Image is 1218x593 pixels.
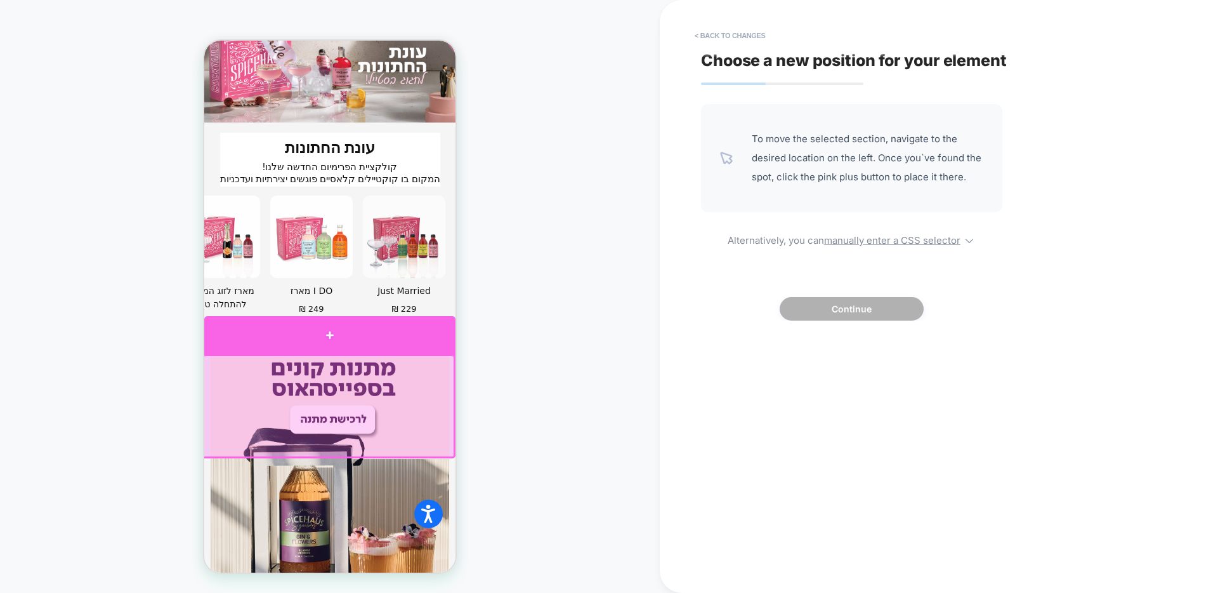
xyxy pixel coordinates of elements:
[187,263,212,273] div: ‏229 ‏₪
[752,130,983,187] span: To move the selected section, navigate to the desired location on the left. Once you`ve found the...
[701,51,1007,70] span: Choose a new position for your element
[720,152,733,164] img: pointer
[95,263,119,273] div: ‏249 ‏₪
[66,244,148,257] div: מארז I DO
[824,234,960,246] u: manually enter a CSS selector
[66,155,148,237] img: מארז I DO
[159,244,241,273] a: Just Married
[66,244,148,273] a: מארז I DO
[780,297,924,321] button: Continue
[16,133,236,144] span: המקום בו קוקטיילים קלאסיים פוגשים יצירתיות ועדכניות
[701,231,1002,246] span: Alternatively, you can
[58,121,193,132] span: קולקציית הפרימיום החדשה שלנו!
[81,98,171,116] strong: עונת החתונות
[159,244,241,257] div: Just Married
[688,25,772,46] button: < Back to changes
[159,155,241,237] img: Just Married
